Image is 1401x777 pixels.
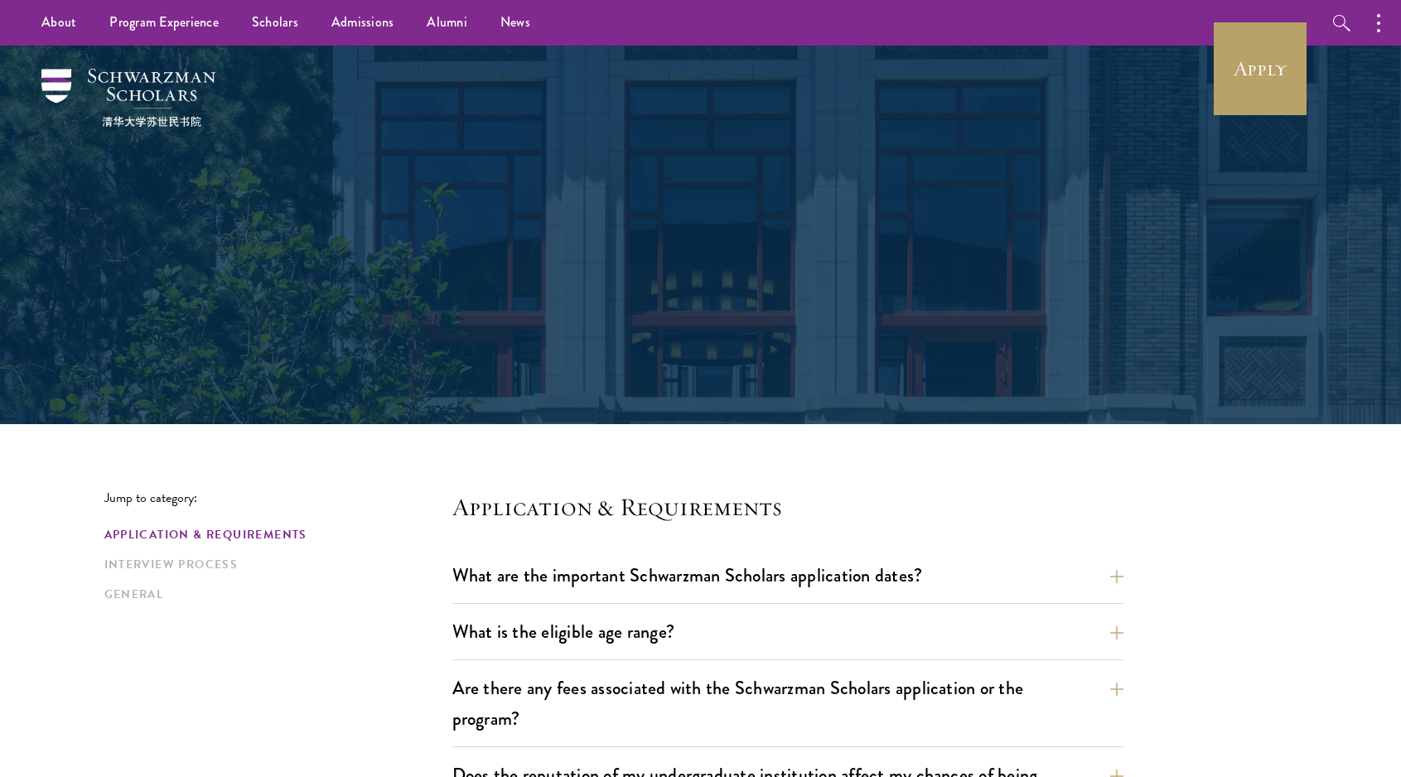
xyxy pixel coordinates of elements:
[104,526,442,543] a: Application & Requirements
[104,586,442,603] a: General
[452,490,1123,524] h4: Application & Requirements
[1214,22,1307,115] a: Apply
[452,613,1123,650] button: What is the eligible age range?
[452,669,1123,737] button: Are there any fees associated with the Schwarzman Scholars application or the program?
[452,557,1123,594] button: What are the important Schwarzman Scholars application dates?
[104,556,442,573] a: Interview Process
[41,69,215,127] img: Schwarzman Scholars
[104,490,452,505] p: Jump to category:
